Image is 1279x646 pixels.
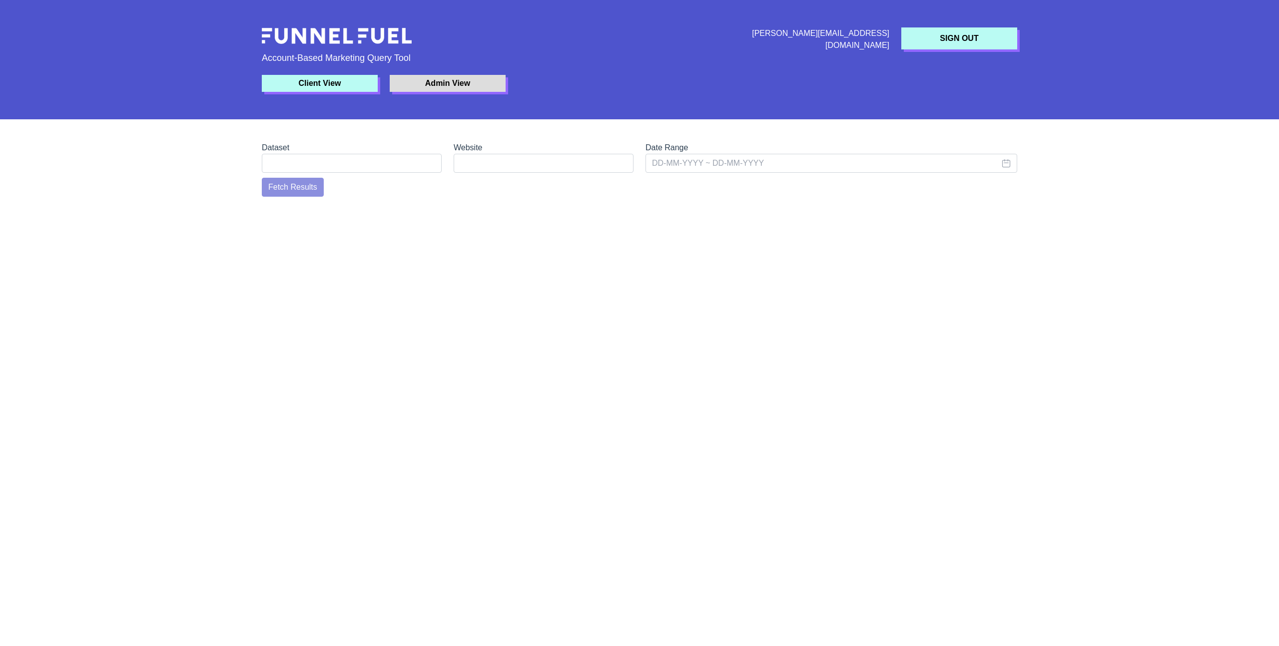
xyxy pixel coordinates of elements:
span: Account-Based Marketing Query Tool [256,51,1023,65]
button: SIGN OUT [901,27,1017,49]
button: Admin View [390,75,506,92]
button: Client View [262,75,378,92]
label: Date Range [645,142,688,154]
div: [PERSON_NAME][EMAIL_ADDRESS][DOMAIN_NAME] [703,27,895,51]
label: Website [454,142,483,154]
input: DD-MM-YYYY ~ DD-MM-YYYY [645,154,1017,173]
label: Dataset [262,142,289,154]
img: funnel-fuel-logo.ead3c31d.png [262,27,412,44]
